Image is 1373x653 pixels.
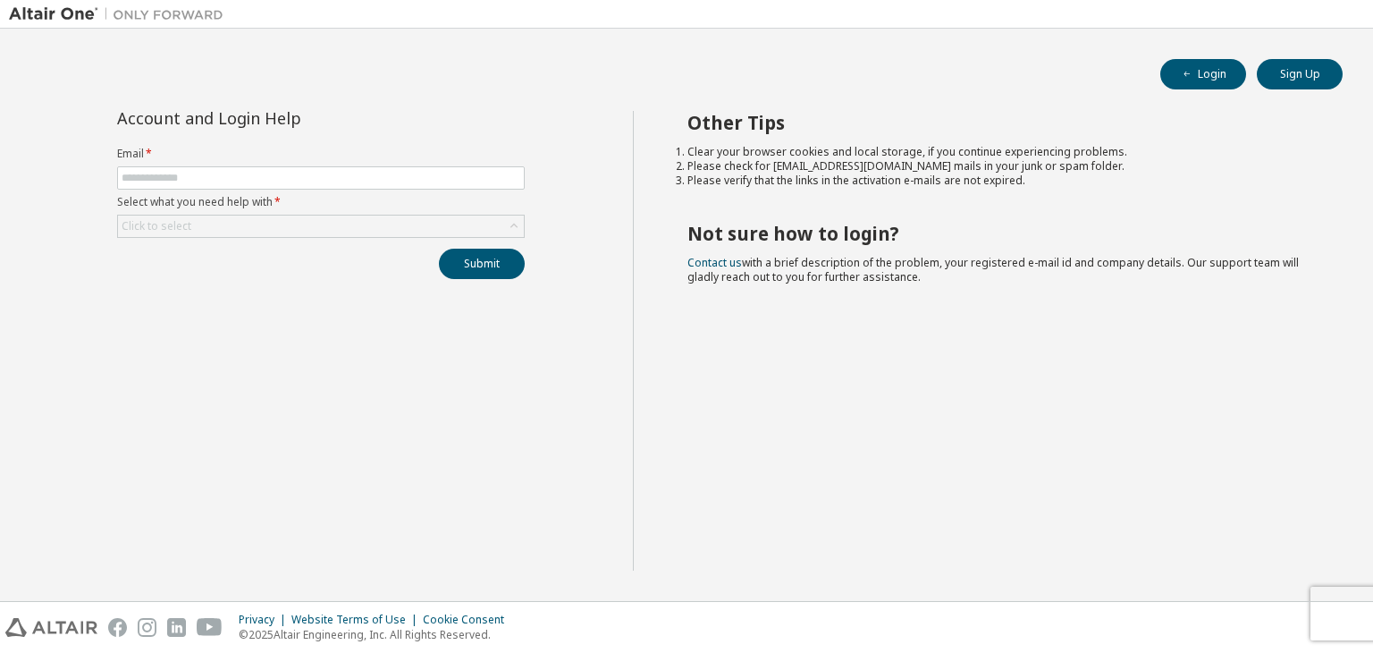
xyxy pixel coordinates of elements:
img: altair_logo.svg [5,618,97,637]
div: Click to select [118,216,524,237]
p: © 2025 Altair Engineering, Inc. All Rights Reserved. [239,627,515,642]
span: with a brief description of the problem, your registered e-mail id and company details. Our suppo... [687,255,1299,284]
img: linkedin.svg [167,618,186,637]
label: Email [117,147,525,161]
a: Contact us [687,255,742,270]
div: Click to select [122,219,191,233]
div: Privacy [239,613,291,627]
div: Account and Login Help [117,111,443,125]
img: facebook.svg [108,618,127,637]
button: Sign Up [1257,59,1343,89]
label: Select what you need help with [117,195,525,209]
li: Please check for [EMAIL_ADDRESS][DOMAIN_NAME] mails in your junk or spam folder. [687,159,1311,174]
img: Altair One [9,5,232,23]
li: Please verify that the links in the activation e-mails are not expired. [687,174,1311,188]
div: Cookie Consent [423,613,515,627]
img: youtube.svg [197,618,223,637]
button: Login [1160,59,1246,89]
img: instagram.svg [138,618,156,637]
h2: Not sure how to login? [687,222,1311,245]
h2: Other Tips [687,111,1311,134]
li: Clear your browser cookies and local storage, if you continue experiencing problems. [687,145,1311,159]
button: Submit [439,249,525,279]
div: Website Terms of Use [291,613,423,627]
